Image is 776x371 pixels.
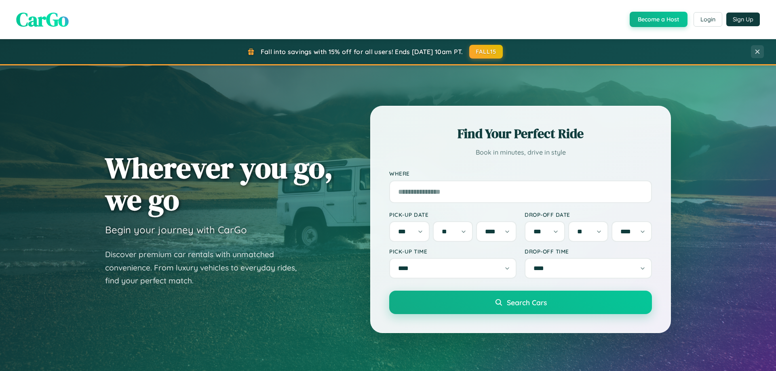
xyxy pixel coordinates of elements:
span: Search Cars [507,298,547,307]
button: Become a Host [630,12,687,27]
button: Login [694,12,722,27]
button: Sign Up [726,13,760,26]
label: Pick-up Date [389,211,517,218]
h3: Begin your journey with CarGo [105,224,247,236]
h2: Find Your Perfect Ride [389,125,652,143]
button: Search Cars [389,291,652,314]
button: FALL15 [469,45,503,59]
p: Discover premium car rentals with unmatched convenience. From luxury vehicles to everyday rides, ... [105,248,307,287]
label: Pick-up Time [389,248,517,255]
label: Where [389,170,652,177]
span: Fall into savings with 15% off for all users! Ends [DATE] 10am PT. [261,48,463,56]
h1: Wherever you go, we go [105,152,333,216]
p: Book in minutes, drive in style [389,147,652,158]
span: CarGo [16,6,69,33]
label: Drop-off Time [525,248,652,255]
label: Drop-off Date [525,211,652,218]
